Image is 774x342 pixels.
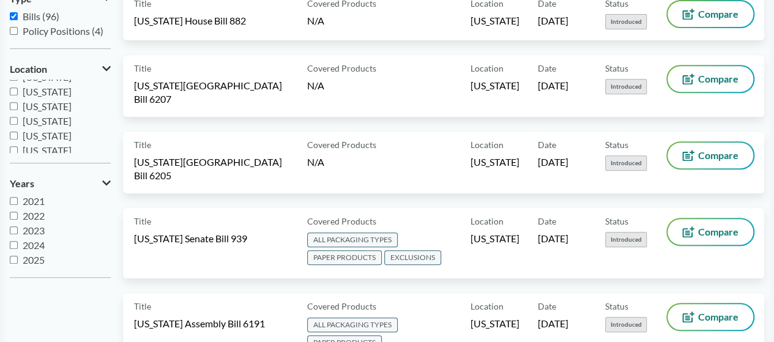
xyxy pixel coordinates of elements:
[134,215,151,228] span: Title
[10,241,18,249] input: 2024
[10,256,18,264] input: 2025
[10,27,18,35] input: Policy Positions (4)
[23,144,72,156] span: [US_STATE]
[307,232,398,247] span: ALL PACKAGING TYPES
[134,317,265,330] span: [US_STATE] Assembly Bill 6191
[698,151,739,160] span: Compare
[471,79,519,92] span: [US_STATE]
[23,10,59,22] span: Bills (96)
[538,14,568,28] span: [DATE]
[10,212,18,220] input: 2022
[307,318,398,332] span: ALL PACKAGING TYPES
[134,62,151,75] span: Title
[471,155,519,169] span: [US_STATE]
[605,215,628,228] span: Status
[10,132,18,139] input: [US_STATE]
[538,79,568,92] span: [DATE]
[23,115,72,127] span: [US_STATE]
[605,14,647,29] span: Introduced
[134,79,292,106] span: [US_STATE][GEOGRAPHIC_DATA] Bill 6207
[134,14,246,28] span: [US_STATE] House Bill 882
[471,317,519,330] span: [US_STATE]
[134,155,292,182] span: [US_STATE][GEOGRAPHIC_DATA] Bill 6205
[307,15,324,26] span: N/A
[10,12,18,20] input: Bills (96)
[10,178,34,189] span: Years
[134,138,151,151] span: Title
[698,227,739,237] span: Compare
[307,300,376,313] span: Covered Products
[134,232,247,245] span: [US_STATE] Senate Bill 939
[23,25,103,37] span: Policy Positions (4)
[307,156,324,168] span: N/A
[307,250,382,265] span: PAPER PRODUCTS
[23,130,72,141] span: [US_STATE]
[668,66,753,92] button: Compare
[384,250,441,265] span: EXCLUSIONS
[538,62,556,75] span: Date
[471,138,504,151] span: Location
[10,59,111,80] button: Location
[134,300,151,313] span: Title
[10,226,18,234] input: 2023
[538,232,568,245] span: [DATE]
[538,317,568,330] span: [DATE]
[10,197,18,205] input: 2021
[307,138,376,151] span: Covered Products
[10,146,18,154] input: [US_STATE]
[10,87,18,95] input: [US_STATE]
[10,173,111,194] button: Years
[538,138,556,151] span: Date
[538,300,556,313] span: Date
[23,239,45,251] span: 2024
[605,155,647,171] span: Introduced
[23,210,45,221] span: 2022
[538,215,556,228] span: Date
[471,300,504,313] span: Location
[471,232,519,245] span: [US_STATE]
[605,300,628,313] span: Status
[698,9,739,19] span: Compare
[23,100,72,112] span: [US_STATE]
[471,14,519,28] span: [US_STATE]
[698,312,739,322] span: Compare
[10,64,47,75] span: Location
[23,254,45,266] span: 2025
[605,232,647,247] span: Introduced
[605,138,628,151] span: Status
[668,1,753,27] button: Compare
[471,215,504,228] span: Location
[605,62,628,75] span: Status
[10,102,18,110] input: [US_STATE]
[668,219,753,245] button: Compare
[23,86,72,97] span: [US_STATE]
[471,62,504,75] span: Location
[698,74,739,84] span: Compare
[605,317,647,332] span: Introduced
[668,304,753,330] button: Compare
[605,79,647,94] span: Introduced
[307,80,324,91] span: N/A
[23,225,45,236] span: 2023
[538,155,568,169] span: [DATE]
[23,195,45,207] span: 2021
[307,62,376,75] span: Covered Products
[668,143,753,168] button: Compare
[10,117,18,125] input: [US_STATE]
[307,215,376,228] span: Covered Products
